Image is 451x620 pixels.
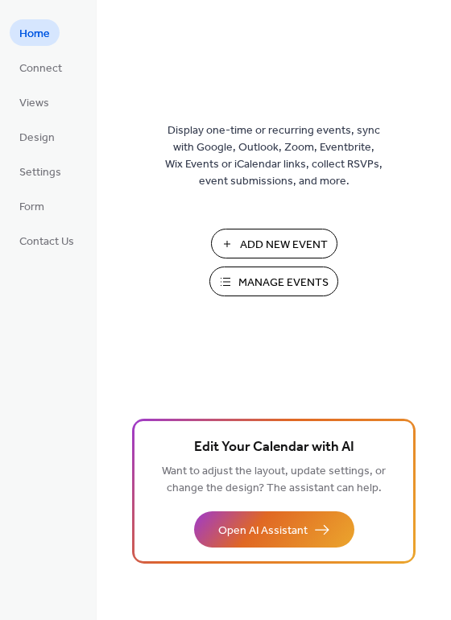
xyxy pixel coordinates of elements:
a: Connect [10,54,72,81]
span: Settings [19,164,61,181]
a: Views [10,89,59,115]
span: Add New Event [240,237,328,254]
a: Form [10,192,54,219]
a: Contact Us [10,227,84,254]
span: Form [19,199,44,216]
span: Edit Your Calendar with AI [194,436,354,459]
button: Add New Event [211,229,337,258]
span: Display one-time or recurring events, sync with Google, Outlook, Zoom, Eventbrite, Wix Events or ... [165,122,383,190]
span: Home [19,26,50,43]
span: Contact Us [19,234,74,250]
span: Design [19,130,55,147]
span: Open AI Assistant [218,523,308,539]
span: Want to adjust the layout, update settings, or change the design? The assistant can help. [162,461,386,499]
span: Manage Events [238,275,329,291]
button: Manage Events [209,267,338,296]
a: Design [10,123,64,150]
a: Settings [10,158,71,184]
span: Connect [19,60,62,77]
span: Views [19,95,49,112]
button: Open AI Assistant [194,511,354,548]
a: Home [10,19,60,46]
